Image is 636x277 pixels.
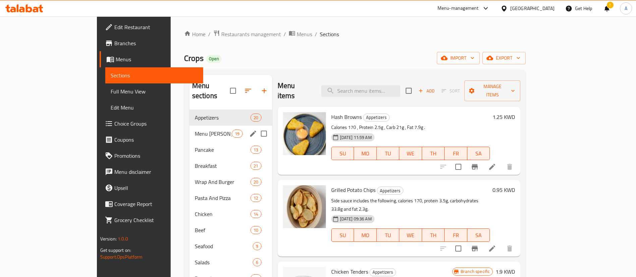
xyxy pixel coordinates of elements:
div: Appetizers [195,114,251,122]
button: import [437,52,480,64]
div: items [250,146,261,154]
button: TU [377,147,400,160]
span: Full Menu View [111,87,198,95]
a: Menus [100,51,203,67]
button: FR [445,147,467,160]
span: 13 [251,147,261,153]
span: FR [447,149,465,158]
button: delete [502,159,518,175]
span: Appetizers [363,114,389,121]
span: Get support on: [100,246,131,255]
span: Breakfast [195,162,251,170]
span: TU [380,149,397,158]
span: Coupons [114,136,198,144]
img: Grilled Potato Chips [283,185,326,228]
span: TH [425,230,442,240]
span: Seafood [195,242,253,250]
button: TH [422,147,445,160]
span: Appetizers [377,187,403,195]
button: Add [416,86,437,96]
a: Upsell [100,180,203,196]
span: 14 [251,211,261,217]
span: export [488,54,520,62]
span: WE [402,149,419,158]
span: SA [470,149,487,158]
span: SU [334,230,351,240]
span: import [442,54,474,62]
a: Edit Menu [105,99,203,116]
button: MO [354,147,377,160]
span: Restaurants management [221,30,281,38]
div: Breakfast21 [189,158,272,174]
span: Choice Groups [114,120,198,128]
span: Appetizers [370,268,396,276]
span: Select section [402,84,416,98]
span: [DATE] 09:36 AM [337,216,374,222]
span: Pasta And Pizza [195,194,251,202]
a: Edit menu item [488,163,496,171]
span: TU [380,230,397,240]
span: Edit Menu [111,103,198,112]
a: Choice Groups [100,116,203,132]
div: Wrap And Burger20 [189,174,272,190]
input: search [321,85,400,97]
span: Edit Restaurant [114,23,198,31]
span: 6 [253,259,261,266]
span: Menus [297,30,312,38]
button: MO [354,228,377,242]
a: Edit Restaurant [100,19,203,35]
div: items [253,258,261,266]
div: items [250,210,261,218]
nav: breadcrumb [184,30,526,39]
div: Wrap And Burger [195,178,251,186]
span: MO [357,149,374,158]
button: Branch-specific-item [467,240,483,257]
span: Manage items [470,82,515,99]
span: 19 [232,131,242,137]
span: A [625,5,627,12]
div: Beef10 [189,222,272,238]
span: 20 [251,115,261,121]
li: / [284,30,286,38]
span: 20 [251,179,261,185]
span: Salads [195,258,253,266]
div: Appetizers20 [189,110,272,126]
div: items [232,130,242,138]
span: Promotions [114,152,198,160]
button: Manage items [464,80,521,101]
button: FR [445,228,467,242]
button: edit [248,129,258,139]
div: items [250,194,261,202]
div: items [250,226,261,234]
a: Menus [289,30,312,39]
span: Chicken Tenders [331,267,368,277]
a: Edit menu item [488,245,496,253]
span: Add [417,87,436,95]
span: Beef [195,226,251,234]
span: Sections [320,30,339,38]
span: Upsell [114,184,198,192]
div: items [253,242,261,250]
p: Calories 170 , Protein 2.5g , Carb 21g , Fat 7.9g . [331,123,490,132]
li: / [208,30,211,38]
button: export [482,52,526,64]
button: TU [377,228,400,242]
span: Hash Browns [331,112,362,122]
span: [DATE] 11:59 AM [337,134,374,141]
h6: 1.9 KWD [496,267,515,276]
span: Open [206,56,222,62]
a: Menu disclaimer [100,164,203,180]
span: Crops [184,51,204,66]
div: Chicken14 [189,206,272,222]
div: Appetizers [363,114,390,122]
a: Sections [105,67,203,83]
button: delete [502,240,518,257]
span: MO [357,230,374,240]
span: Version: [100,234,117,243]
button: SA [467,147,490,160]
